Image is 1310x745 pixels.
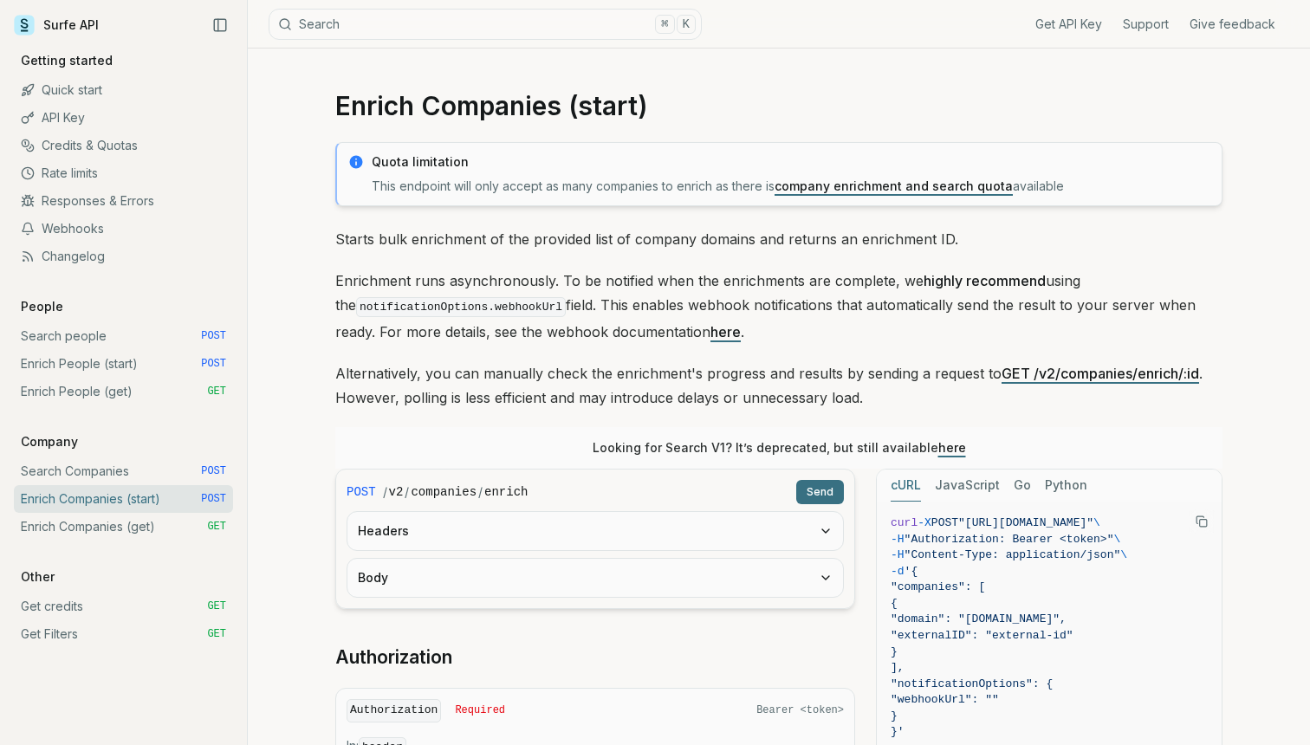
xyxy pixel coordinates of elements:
[1189,509,1215,534] button: Copy Text
[891,533,905,546] span: -H
[201,492,226,506] span: POST
[14,433,85,450] p: Company
[891,709,898,722] span: }
[891,693,999,706] span: "webhookUrl": ""
[347,559,843,597] button: Body
[14,159,233,187] a: Rate limits
[918,516,931,529] span: -X
[14,485,233,513] a: Enrich Companies (start) POST
[207,627,226,641] span: GET
[335,269,1222,344] p: Enrichment runs asynchronously. To be notified when the enrichments are complete, we using the fi...
[207,385,226,398] span: GET
[677,15,696,34] kbd: K
[905,548,1121,561] span: "Content-Type: application/json"
[14,322,233,350] a: Search people POST
[484,483,528,501] code: enrich
[891,516,918,529] span: curl
[891,470,921,502] button: cURL
[891,580,985,593] span: "companies": [
[201,329,226,343] span: POST
[14,243,233,270] a: Changelog
[14,52,120,69] p: Getting started
[347,699,441,722] code: Authorization
[891,629,1073,642] span: "externalID": "external-id"
[905,533,1114,546] span: "Authorization: Bearer <token>"
[14,568,62,586] p: Other
[1123,16,1169,33] a: Support
[1093,516,1100,529] span: \
[891,661,905,674] span: ],
[931,516,958,529] span: POST
[1120,548,1127,561] span: \
[207,12,233,38] button: Collapse Sidebar
[14,350,233,378] a: Enrich People (start) POST
[372,178,1211,195] p: This endpoint will only accept as many companies to enrich as there is available
[14,378,233,405] a: Enrich People (get) GET
[335,361,1222,410] p: Alternatively, you can manually check the enrichment's progress and results by sending a request ...
[14,76,233,104] a: Quick start
[335,645,452,670] a: Authorization
[14,457,233,485] a: Search Companies POST
[1014,470,1031,502] button: Go
[891,725,905,738] span: }'
[405,483,409,501] span: /
[935,470,1000,502] button: JavaScript
[655,15,674,34] kbd: ⌘
[201,464,226,478] span: POST
[1113,533,1120,546] span: \
[14,298,70,315] p: People
[1045,470,1087,502] button: Python
[891,612,1067,625] span: "domain": "[DOMAIN_NAME]",
[389,483,404,501] code: v2
[383,483,387,501] span: /
[347,512,843,550] button: Headers
[455,703,505,717] span: Required
[14,215,233,243] a: Webhooks
[775,178,1013,193] a: company enrichment and search quota
[478,483,483,501] span: /
[14,104,233,132] a: API Key
[14,513,233,541] a: Enrich Companies (get) GET
[1035,16,1102,33] a: Get API Key
[938,440,966,455] a: here
[14,620,233,648] a: Get Filters GET
[796,480,844,504] button: Send
[411,483,477,501] code: companies
[924,272,1046,289] strong: highly recommend
[1190,16,1275,33] a: Give feedback
[335,227,1222,251] p: Starts bulk enrichment of the provided list of company domains and returns an enrichment ID.
[891,677,1053,690] span: "notificationOptions": {
[207,520,226,534] span: GET
[756,703,844,717] span: Bearer <token>
[269,9,702,40] button: Search⌘K
[891,645,898,658] span: }
[891,548,905,561] span: -H
[14,187,233,215] a: Responses & Errors
[14,132,233,159] a: Credits & Quotas
[347,483,376,501] span: POST
[891,597,898,610] span: {
[14,12,99,38] a: Surfe API
[372,153,1211,171] p: Quota limitation
[905,565,918,578] span: '{
[14,593,233,620] a: Get credits GET
[593,439,966,457] p: Looking for Search V1? It’s deprecated, but still available
[710,323,741,340] a: here
[958,516,1093,529] span: "[URL][DOMAIN_NAME]"
[356,297,566,317] code: notificationOptions.webhookUrl
[1002,365,1199,382] a: GET /v2/companies/enrich/:id
[207,599,226,613] span: GET
[891,565,905,578] span: -d
[201,357,226,371] span: POST
[335,90,1222,121] h1: Enrich Companies (start)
